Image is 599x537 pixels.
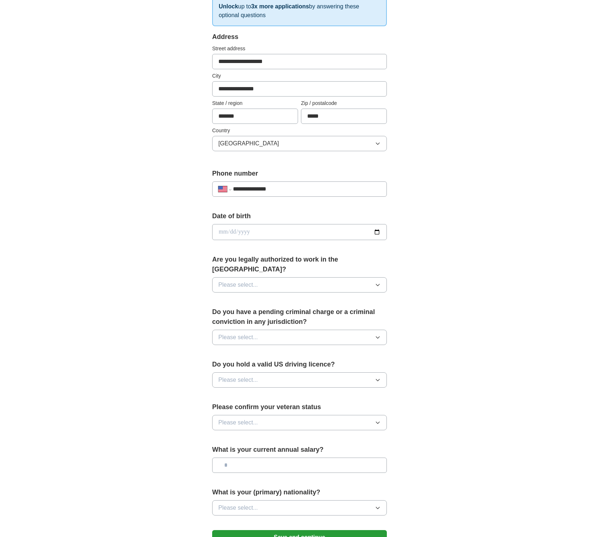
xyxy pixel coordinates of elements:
div: Address [212,32,387,42]
span: Please select... [218,333,258,342]
label: What is your (primary) nationality? [212,487,387,497]
strong: 3x more applications [251,3,309,9]
button: Please select... [212,372,387,388]
label: Country [212,127,387,134]
label: Date of birth [212,211,387,221]
strong: Unlock [219,3,238,9]
label: Do you have a pending criminal charge or a criminal conviction in any jurisdiction? [212,307,387,327]
label: What is your current annual salary? [212,445,387,455]
span: Please select... [218,376,258,384]
label: Street address [212,45,387,52]
span: Please select... [218,503,258,512]
label: Zip / postalcode [301,99,387,107]
button: Please select... [212,330,387,345]
span: Please select... [218,281,258,289]
span: Please select... [218,418,258,427]
label: State / region [212,99,298,107]
label: Phone number [212,169,387,179]
label: Do you hold a valid US driving licence? [212,360,387,369]
label: Please confirm your veteran status [212,402,387,412]
label: City [212,72,387,80]
button: Please select... [212,500,387,516]
label: Are you legally authorized to work in the [GEOGRAPHIC_DATA]? [212,255,387,274]
button: [GEOGRAPHIC_DATA] [212,136,387,151]
button: Please select... [212,415,387,430]
span: [GEOGRAPHIC_DATA] [218,139,279,148]
button: Please select... [212,277,387,293]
